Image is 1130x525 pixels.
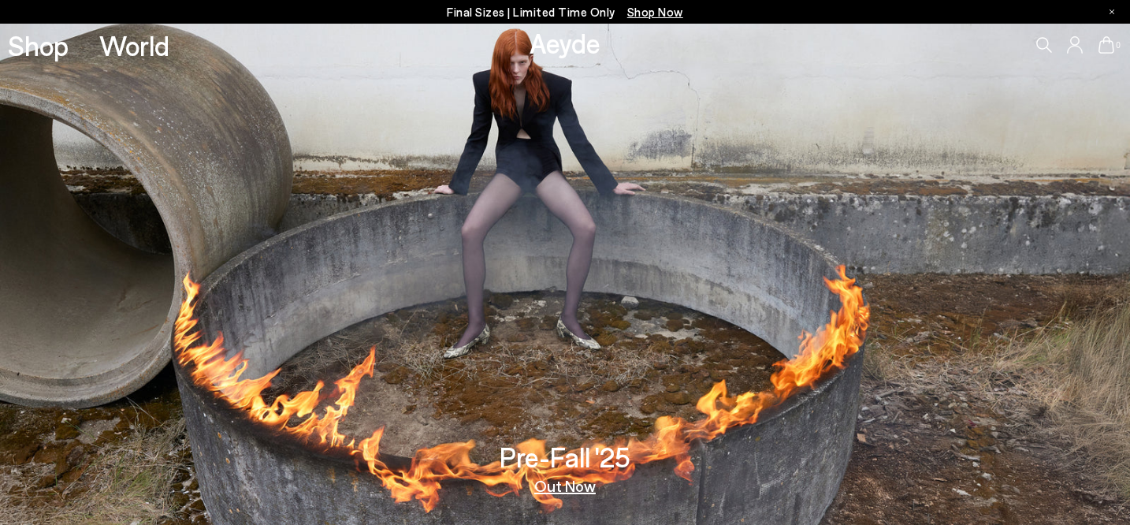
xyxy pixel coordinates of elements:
[500,443,630,471] h3: Pre-Fall '25
[1114,41,1122,50] span: 0
[99,32,169,59] a: World
[8,32,69,59] a: Shop
[627,5,683,19] span: Navigate to /collections/ss25-final-sizes
[447,2,683,22] p: Final Sizes | Limited Time Only
[1098,36,1114,54] a: 0
[534,478,596,493] a: Out Now
[530,26,600,59] a: Aeyde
